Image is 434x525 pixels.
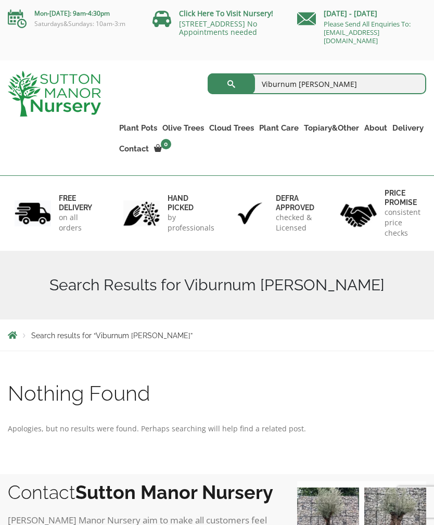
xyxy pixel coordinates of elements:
img: 4.jpg [340,197,377,229]
a: Please Send All Enquiries To: [EMAIL_ADDRESS][DOMAIN_NAME] [324,19,411,45]
b: Sutton Manor Nursery [75,481,273,503]
p: Saturdays&Sundays: 10am-3:m [8,20,137,28]
h6: hand picked [168,194,214,212]
a: Topiary&Other [301,121,362,135]
a: 0 [151,142,174,156]
a: Plant Pots [117,121,160,135]
h2: Contact [8,481,276,503]
p: Apologies, but no results were found. Perhaps searching will help find a related post. [8,422,426,435]
img: 3.jpg [232,200,268,227]
span: 0 [161,139,171,149]
h1: Search Results for Viburnum [PERSON_NAME] [8,276,426,294]
a: About [362,121,390,135]
h6: Price promise [385,188,420,207]
p: on all orders [59,212,94,233]
img: 2.jpg [123,200,160,227]
img: 1.jpg [15,200,51,227]
p: by professionals [168,212,214,233]
h1: Nothing Found [8,382,426,404]
a: Olive Trees [160,121,207,135]
a: [STREET_ADDRESS] No Appointments needed [179,19,257,37]
p: checked & Licensed [276,212,314,233]
a: Contact [117,142,151,156]
nav: Breadcrumbs [8,331,426,339]
a: Cloud Trees [207,121,257,135]
span: Search results for “Viburnum [PERSON_NAME]” [31,331,193,340]
p: [DATE] - [DATE] [297,7,426,20]
input: Search... [208,73,427,94]
p: Mon-[DATE]: 9am-4:30pm [8,7,137,20]
a: Plant Care [257,121,301,135]
p: consistent price checks [385,207,420,238]
img: logo [8,71,101,117]
h6: Defra approved [276,194,314,212]
a: Delivery [390,121,426,135]
h6: FREE DELIVERY [59,194,94,212]
a: Click Here To Visit Nursery! [179,8,273,18]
